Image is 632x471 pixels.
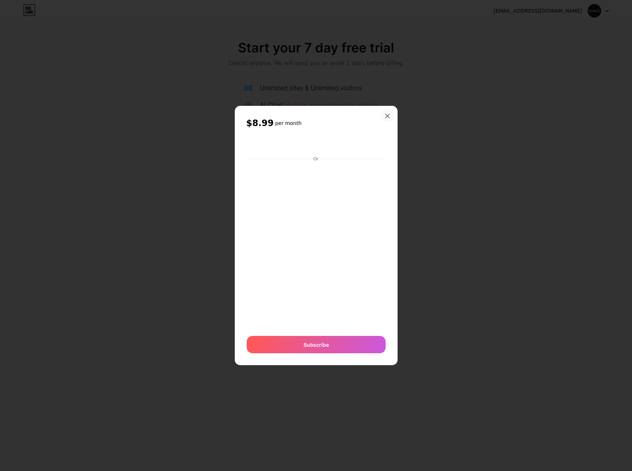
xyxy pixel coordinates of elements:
span: $8.99 [246,117,274,129]
span: Subscribe [304,341,329,349]
iframe: Bingkai input pembayaran aman [245,163,387,329]
h6: per month [275,120,301,127]
iframe: Bingkai tombol pembayaran aman [247,137,386,154]
div: Or [312,156,320,162]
